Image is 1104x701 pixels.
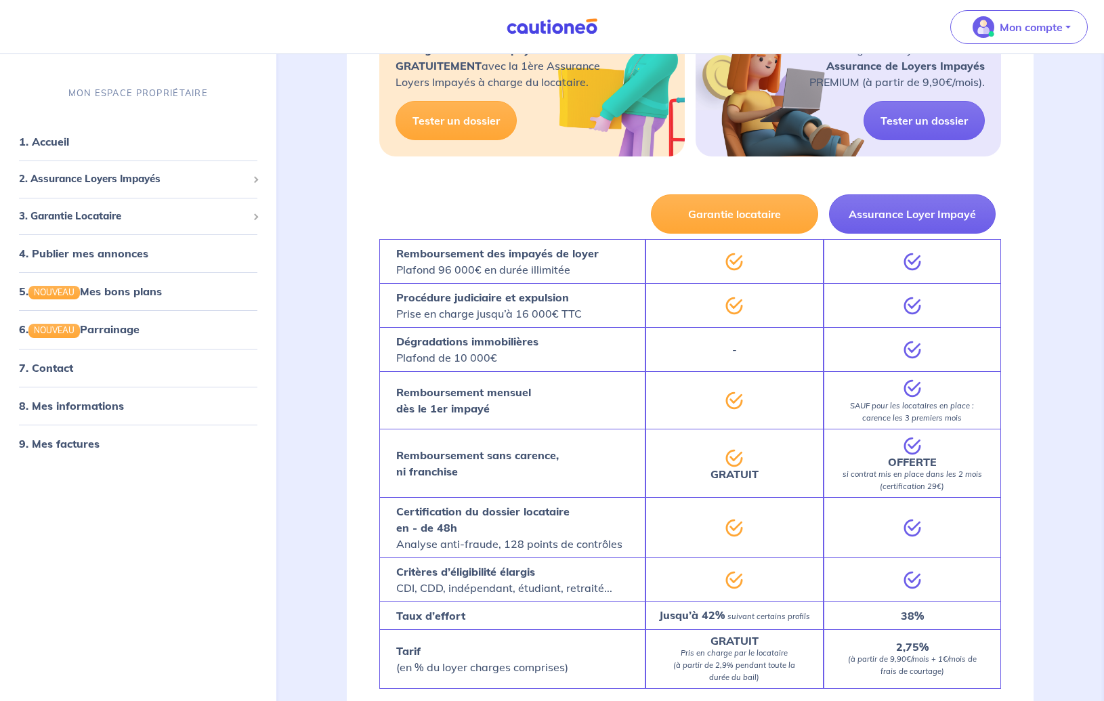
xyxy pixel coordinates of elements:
div: 6.NOUVEAUParrainage [5,316,271,343]
a: 7. Contact [19,360,73,374]
strong: Procédure judiciaire et expulsion [396,291,569,304]
p: (en % du loyer charges comprises) [396,643,568,675]
a: 8. Mes informations [19,398,124,412]
strong: GRATUIT [710,634,759,647]
div: 5.NOUVEAUMes bons plans [5,278,271,305]
strong: Certification du dossier locataire en - de 48h [396,505,570,534]
a: Tester un dossier [864,101,985,140]
div: 4. Publier mes annonces [5,240,271,267]
em: Pris en charge par le locataire (à partir de 2,9% pendant toute la durée du bail) [673,648,795,682]
em: (à partir de 9,90€/mois + 1€/mois de frais de courtage) [848,654,977,676]
p: CDI, CDD, indépendant, étudiant, retraité... [396,564,612,596]
div: 7. Contact [5,354,271,381]
p: Mon compte [1000,19,1063,35]
a: 9. Mes factures [19,436,100,450]
button: Garantie locataire [651,194,818,234]
em: SAUF pour les locataires en place : carence les 3 premiers mois [850,401,974,423]
span: 3. Garantie Locataire [19,208,247,224]
p: MON ESPACE PROPRIÉTAIRE [68,87,208,100]
strong: Critères d’éligibilité élargis [396,565,535,578]
span: 2. Assurance Loyers Impayés [19,171,247,187]
div: - [645,327,823,371]
strong: Remboursement sans carence, ni franchise [396,448,559,478]
img: Cautioneo [501,18,603,35]
strong: Tarif [396,644,421,658]
div: 9. Mes factures [5,429,271,456]
img: illu_account_valid_menu.svg [973,16,994,38]
a: Tester un dossier [396,101,517,140]
button: Assurance Loyer Impayé [829,194,996,234]
strong: Jusqu’à 42% [659,608,725,622]
strong: Assurance de Loyers Impayés [826,59,985,72]
p: Prise en charge jusqu’à 16 000€ TTC [396,289,582,322]
em: suivant certains profils [727,612,810,621]
div: 1. Accueil [5,128,271,155]
strong: GRATUIT [710,467,759,481]
em: si contrat mis en place dans les 2 mois (certification 29€) [843,469,982,491]
a: 6.NOUVEAUParrainage [19,322,140,336]
p: Plafond de 10 000€ [396,333,538,366]
p: Protégez vos loyers avec notre PREMIUM (à partir de 9,90€/mois). [809,41,985,90]
p: Plafond 96 000€ en durée illimitée [396,245,599,278]
strong: Remboursement mensuel dès le 1er impayé [396,385,531,415]
a: 4. Publier mes annonces [19,247,148,260]
button: illu_account_valid_menu.svgMon compte [950,10,1088,44]
p: Analyse anti-fraude, 128 points de contrôles [396,503,622,552]
a: 5.NOUVEAUMes bons plans [19,284,162,298]
div: 3. Garantie Locataire [5,203,271,229]
div: 8. Mes informations [5,391,271,419]
a: 1. Accueil [19,135,69,148]
strong: Dégradations immobilières [396,335,538,348]
strong: OFFERTE [888,455,937,469]
strong: Taux d’effort [396,609,465,622]
div: 2. Assurance Loyers Impayés [5,166,271,192]
strong: Remboursement des impayés de loyer [396,247,599,260]
p: avec la 1ère Assurance Loyers Impayés à charge du locataire. [396,41,600,90]
strong: 2,75% [896,640,929,654]
strong: 38% [901,609,924,622]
